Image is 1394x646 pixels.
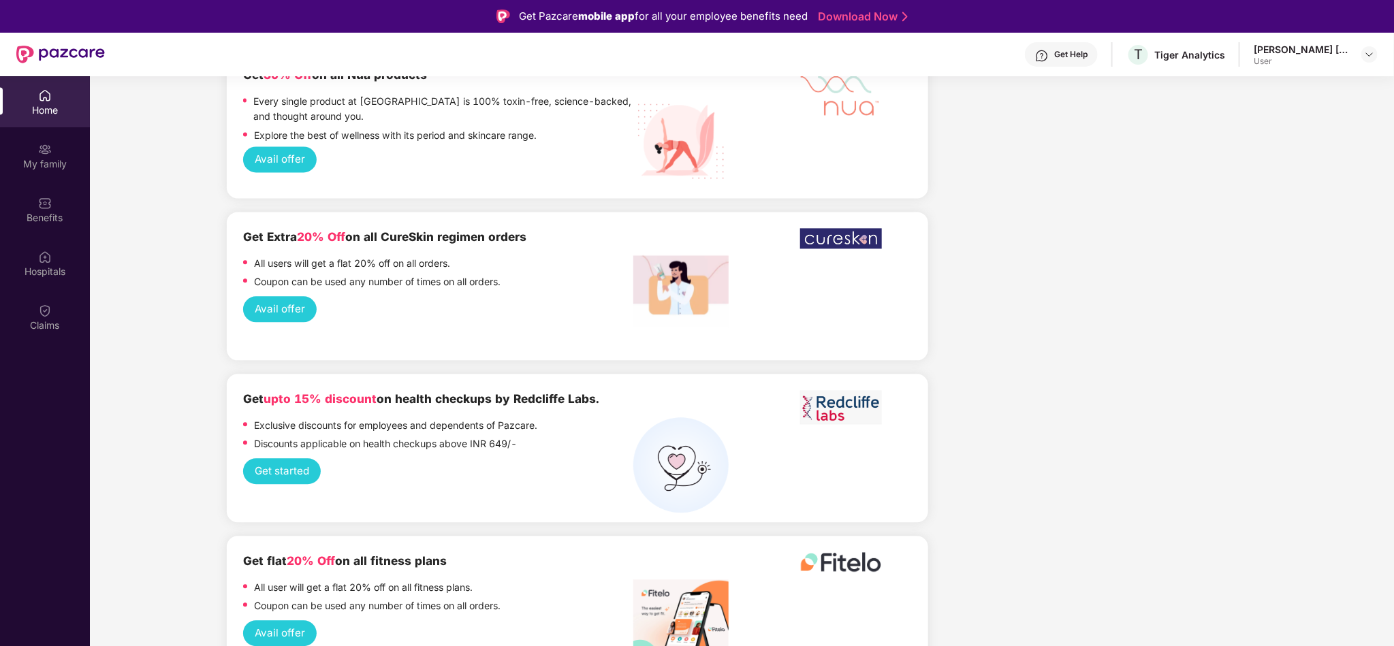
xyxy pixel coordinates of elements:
[243,620,317,646] button: Avail offer
[1364,49,1375,60] img: svg+xml;base64,PHN2ZyBpZD0iRHJvcGRvd24tMzJ4MzIiIHhtbG5zPSJodHRwOi8vd3d3LnczLm9yZy8yMDAwL3N2ZyIgd2...
[633,255,729,327] img: Screenshot%202022-12-27%20at%203.54.05%20PM.png
[800,552,882,572] img: fitelo%20logo.png
[254,436,517,451] p: Discounts applicable on health checkups above INR 649/-
[1154,48,1225,61] div: Tiger Analytics
[1054,49,1088,60] div: Get Help
[243,146,317,172] button: Avail offer
[38,196,52,210] img: svg+xml;base64,PHN2ZyBpZD0iQmVuZWZpdHMiIHhtbG5zPSJodHRwOi8vd3d3LnczLm9yZy8yMDAwL3N2ZyIgd2lkdGg9Ij...
[243,296,317,322] button: Avail offer
[254,128,537,143] p: Explore the best of wellness with its period and skincare range.
[38,88,52,102] img: svg+xml;base64,PHN2ZyBpZD0iSG9tZSIgeG1sbnM9Imh0dHA6Ly93d3cudzMub3JnLzIwMDAvc3ZnIiB3aWR0aD0iMjAiIG...
[633,417,729,513] img: health%20check%20(1).png
[800,390,882,424] img: Screenshot%202023-06-01%20at%2011.51.45%20AM.png
[243,229,526,244] b: Get Extra on all CureSkin regimen orders
[243,553,447,568] b: Get flat on all fitness plans
[902,10,908,24] img: Stroke
[254,256,450,271] p: All users will get a flat 20% off on all orders.
[243,391,599,406] b: Get on health checkups by Redcliffe Labs.
[254,274,501,289] p: Coupon can be used any number of times on all orders.
[264,391,377,406] span: upto 15% discount
[38,142,52,156] img: svg+xml;base64,PHN2ZyB3aWR0aD0iMjAiIGhlaWdodD0iMjAiIHZpZXdCb3g9IjAgMCAyMCAyMCIgZmlsbD0ibm9uZSIgeG...
[254,598,501,613] p: Coupon can be used any number of times on all orders.
[520,8,808,25] div: Get Pazcare for all your employee benefits need
[254,418,537,433] p: Exclusive discounts for employees and dependents of Pazcare.
[1254,56,1349,67] div: User
[496,10,510,23] img: Logo
[579,10,635,22] strong: mobile app
[1134,46,1143,63] span: T
[287,553,335,568] span: 20% Off
[16,46,105,63] img: New Pazcare Logo
[253,94,633,124] p: Every single product at [GEOGRAPHIC_DATA] is 100% toxin-free, science-backed, and thought around ...
[1035,49,1049,63] img: svg+xml;base64,PHN2ZyBpZD0iSGVscC0zMngzMiIgeG1sbnM9Imh0dHA6Ly93d3cudzMub3JnLzIwMDAvc3ZnIiB3aWR0aD...
[38,250,52,263] img: svg+xml;base64,PHN2ZyBpZD0iSG9zcGl0YWxzIiB4bWxucz0iaHR0cDovL3d3dy53My5vcmcvMjAwMC9zdmciIHdpZHRoPS...
[800,66,882,120] img: Mask%20Group%20527.png
[800,228,882,248] img: WhatsApp%20Image%202022-12-23%20at%206.17.28%20PM.jpeg
[297,229,345,244] span: 20% Off
[633,93,729,189] img: Nua%20Products.png
[1254,43,1349,56] div: [PERSON_NAME] [PERSON_NAME]
[38,304,52,317] img: svg+xml;base64,PHN2ZyBpZD0iQ2xhaW0iIHhtbG5zPSJodHRwOi8vd3d3LnczLm9yZy8yMDAwL3N2ZyIgd2lkdGg9IjIwIi...
[243,458,321,484] button: Get started
[254,580,473,595] p: All user will get a flat 20% off on all fitness plans.
[819,10,904,24] a: Download Now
